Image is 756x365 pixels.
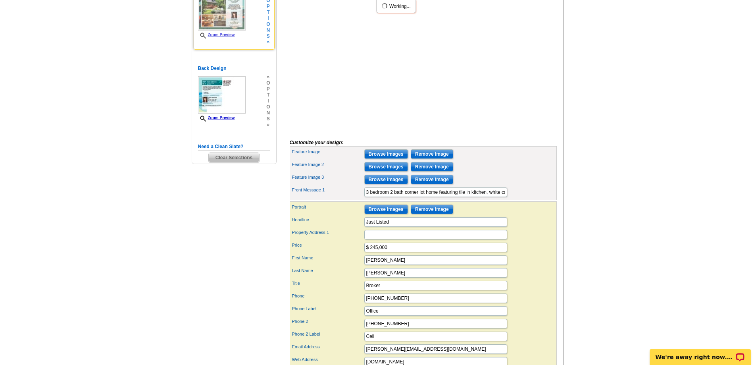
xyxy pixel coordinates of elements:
label: Email Address [292,344,364,350]
h5: Need a Clean Slate? [198,143,270,151]
h5: Back Design [198,65,270,72]
label: First Name [292,255,364,261]
input: Remove Image [411,205,453,214]
label: Web Address [292,356,364,363]
span: o [266,21,270,27]
span: o [266,104,270,110]
input: Remove Image [411,149,453,159]
span: n [266,27,270,33]
label: Phone [292,293,364,299]
span: i [266,15,270,21]
label: Feature Image 2 [292,161,364,168]
input: Remove Image [411,162,453,172]
span: s [266,116,270,122]
label: Front Message 1 [292,187,364,193]
span: » [266,122,270,128]
span: n [266,110,270,116]
a: Zoom Preview [198,116,235,120]
span: t [266,92,270,98]
iframe: LiveChat chat widget [644,340,756,365]
label: Phone 2 Label [292,331,364,338]
label: Title [292,280,364,287]
label: Feature Image [292,149,364,155]
i: Customize your design: [290,140,344,145]
label: Phone 2 [292,318,364,325]
span: s [266,33,270,39]
label: Phone Label [292,305,364,312]
a: Zoom Preview [198,33,235,37]
label: Price [292,242,364,249]
label: Portrait [292,204,364,211]
span: Clear Selections [209,153,259,162]
input: Browse Images [364,175,408,184]
span: i [266,98,270,104]
input: Browse Images [364,205,408,214]
label: Property Address 1 [292,229,364,236]
span: o [266,80,270,86]
img: GENPRBbeach_sample.jpg [198,76,246,114]
label: Feature Image 3 [292,174,364,181]
label: Headline [292,216,364,223]
input: Browse Images [364,149,408,159]
input: Remove Image [411,175,453,184]
input: Browse Images [364,162,408,172]
span: t [266,10,270,15]
span: p [266,4,270,10]
span: » [266,39,270,45]
label: Last Name [292,267,364,274]
span: p [266,86,270,92]
img: loading... [381,3,388,9]
span: » [266,74,270,80]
